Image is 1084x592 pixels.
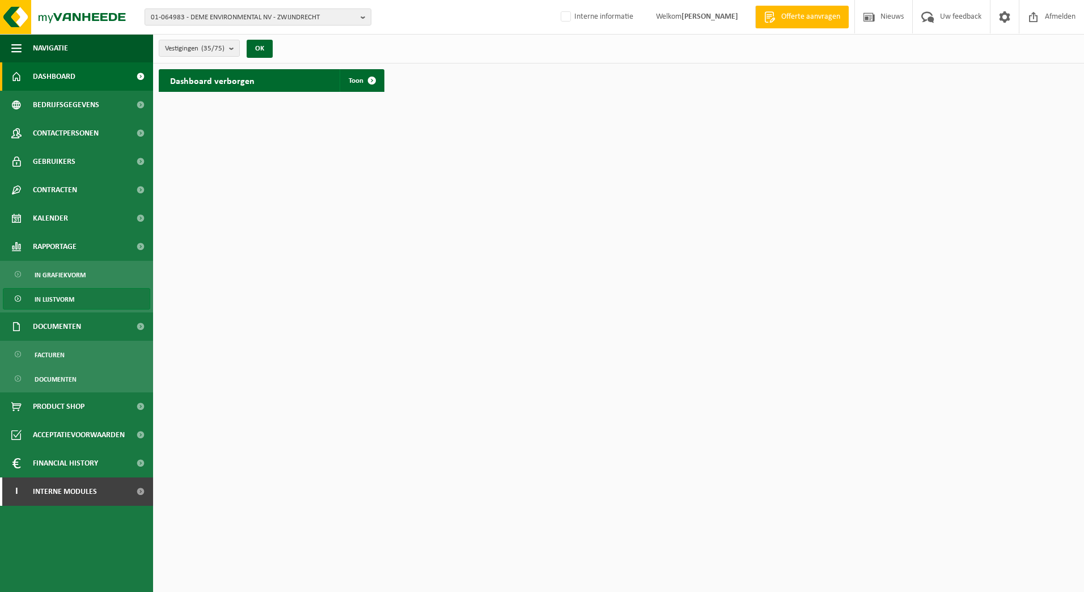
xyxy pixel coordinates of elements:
span: Interne modules [33,477,97,506]
span: I [11,477,22,506]
span: Kalender [33,204,68,232]
span: Contactpersonen [33,119,99,147]
span: In lijstvorm [35,289,74,310]
span: Navigatie [33,34,68,62]
a: Toon [340,69,383,92]
button: Vestigingen(35/75) [159,40,240,57]
a: In lijstvorm [3,288,150,310]
span: Product Shop [33,392,84,421]
span: Financial History [33,449,98,477]
span: Facturen [35,344,65,366]
a: Documenten [3,368,150,390]
h2: Dashboard verborgen [159,69,266,91]
span: In grafiekvorm [35,264,86,286]
count: (35/75) [201,45,225,52]
span: Vestigingen [165,40,225,57]
label: Interne informatie [558,9,633,26]
span: Gebruikers [33,147,75,176]
span: 01-064983 - DEME ENVIRONMENTAL NV - ZWIJNDRECHT [151,9,356,26]
span: Documenten [33,312,81,341]
span: Contracten [33,176,77,204]
span: Dashboard [33,62,75,91]
span: Rapportage [33,232,77,261]
span: Offerte aanvragen [778,11,843,23]
a: Offerte aanvragen [755,6,849,28]
span: Acceptatievoorwaarden [33,421,125,449]
span: Toon [349,77,363,84]
span: Bedrijfsgegevens [33,91,99,119]
span: Documenten [35,369,77,390]
strong: [PERSON_NAME] [681,12,738,21]
button: OK [247,40,273,58]
a: Facturen [3,344,150,365]
button: 01-064983 - DEME ENVIRONMENTAL NV - ZWIJNDRECHT [145,9,371,26]
a: In grafiekvorm [3,264,150,285]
